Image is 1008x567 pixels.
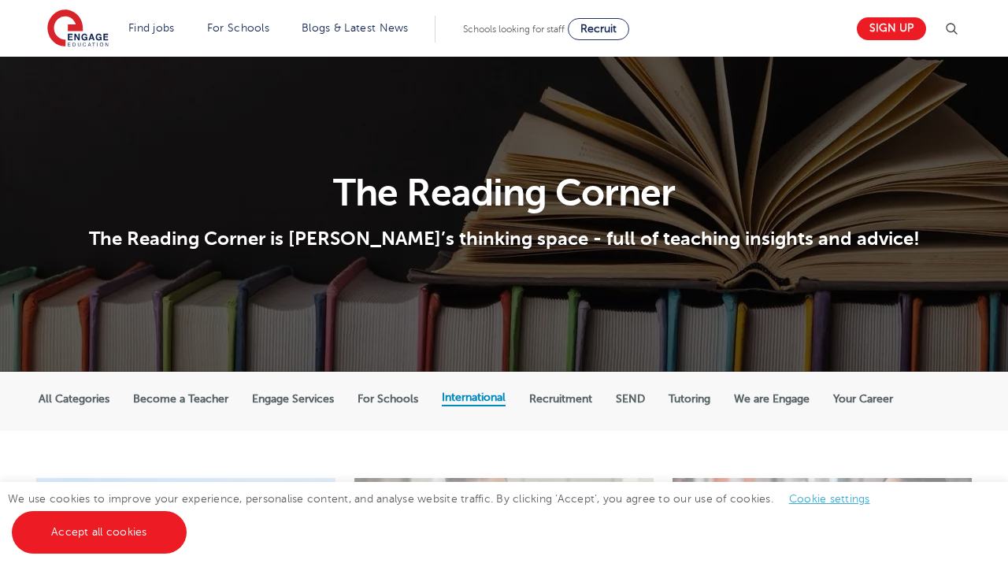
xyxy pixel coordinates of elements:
[580,23,617,35] span: Recruit
[616,392,645,406] label: SEND
[128,22,175,34] a: Find jobs
[568,18,629,40] a: Recruit
[47,9,109,49] img: Engage Education
[529,392,592,406] label: Recruitment
[734,392,810,406] label: We are Engage
[39,227,970,250] p: The Reading Corner is [PERSON_NAME]’s thinking space - full of teaching insights and advice!
[669,392,710,406] label: Tutoring
[252,392,334,406] label: Engage Services
[12,511,187,554] a: Accept all cookies
[207,22,269,34] a: For Schools
[442,391,506,405] label: International
[302,22,409,34] a: Blogs & Latest News
[789,493,870,505] a: Cookie settings
[833,392,893,406] label: Your Career
[857,17,926,40] a: Sign up
[133,392,228,406] label: Become a Teacher
[358,392,418,406] label: For Schools
[8,493,886,538] span: We use cookies to improve your experience, personalise content, and analyse website traffic. By c...
[463,24,565,35] span: Schools looking for staff
[39,174,970,212] h1: The Reading Corner
[39,392,109,406] label: All Categories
